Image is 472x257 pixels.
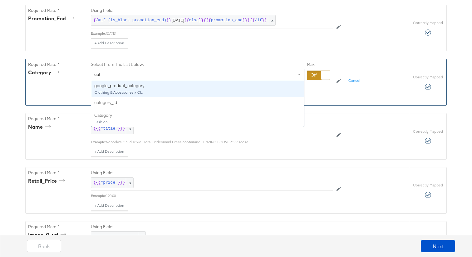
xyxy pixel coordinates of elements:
[118,126,125,132] span: }}}
[28,116,86,122] label: Required Map: *
[184,17,189,23] span: {{
[91,193,106,198] div: Example:
[101,180,118,186] span: "price"
[91,62,144,67] label: Select From The List Below:
[28,69,61,76] div: Category
[262,17,267,23] span: }}
[94,83,301,89] div: google_product_category
[28,224,86,230] label: Required Map: *
[93,17,273,23] span: [DATE]
[28,7,86,13] label: Required Map: *
[94,112,301,118] div: Category
[166,17,171,23] span: }}
[413,75,443,80] label: Correctly Mapped
[28,177,67,185] div: Retail_Price
[91,147,128,157] button: + Add Description
[204,17,211,23] span: {{{
[28,123,53,131] div: Name
[27,240,61,252] button: Back
[28,170,86,176] label: Required Map: *
[106,31,333,36] div: [DATE]
[98,17,166,23] span: #if (is_blank promotion_end)
[413,129,443,134] label: Correctly Mapped
[243,17,250,23] span: }}}
[199,17,204,23] span: }}
[91,140,106,145] div: Example:
[211,17,243,23] span: promotion_end
[91,110,304,127] div: Category
[91,7,333,13] label: Using Field:
[91,201,128,211] button: + Add Description
[126,124,133,134] span: x
[106,193,333,198] div: 120.00
[94,120,301,124] div: Fashion
[28,15,76,22] div: Promotion_End
[189,17,199,23] span: else
[91,224,333,230] label: Using Field:
[93,17,98,23] span: {{
[106,140,333,145] div: Nobody's Child Trixie Floral Bridesmaid Dress containing LENZING ECOVERO Viscose
[307,62,330,67] label: Max:
[91,97,304,110] div: category_id
[250,17,255,23] span: {{
[91,38,128,48] button: + Add Description
[28,62,86,67] label: Required Map: *
[118,180,125,186] span: }}}
[421,240,455,252] button: Next
[126,178,133,188] span: x
[345,76,364,86] button: Cancel
[93,180,101,186] span: {{{
[91,170,333,176] label: Using Field:
[413,183,443,188] label: Correctly Mapped
[94,90,301,95] div: Clothing & Accessories > Cl...
[94,100,301,106] div: category_id
[268,15,275,26] span: x
[93,126,101,132] span: {{{
[91,80,304,97] div: google_product_category
[91,31,106,36] div: Example:
[255,17,262,23] span: /if
[413,20,443,25] label: Correctly Mapped
[101,126,118,132] span: "title"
